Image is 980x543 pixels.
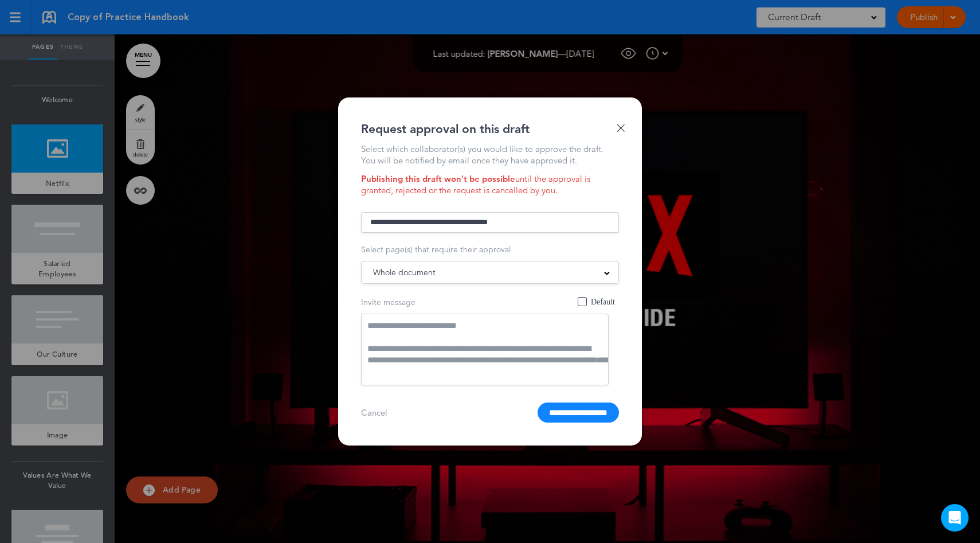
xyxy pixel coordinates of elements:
a: Done [617,124,625,132]
strong: Publishing this draft won't be possible [361,173,515,184]
div: until the approval is granted, rejected or the request is cancelled by you. [361,173,619,196]
span: Select page(s) that require their approval [361,244,511,255]
a: Cancel [361,408,387,417]
div: Select which collaborator(s) you would like to approve the draft. You will be notified by email o... [361,143,619,166]
span: Default [578,297,615,304]
div: Request approval on this draft [361,120,536,137]
span: Invite message [361,297,415,308]
span: Whole document [373,264,436,280]
div: Open Intercom Messenger [941,504,969,532]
